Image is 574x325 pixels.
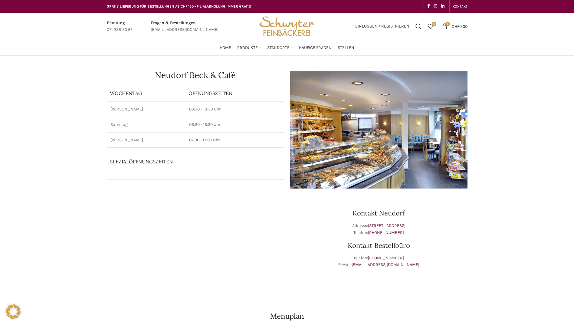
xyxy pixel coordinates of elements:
[412,20,425,32] a: Suchen
[107,313,467,320] h2: Menuplan
[290,255,467,268] p: Telefon: E-Mail:
[104,42,471,54] div: Main navigation
[299,42,332,54] a: Häufige Fragen
[425,20,437,32] div: Meine Wunschliste
[189,90,281,97] p: ÖFFNUNGSZEITEN
[290,210,467,216] h3: Kontakt Neudorf
[110,158,264,165] p: Spezialöffnungszeiten
[267,42,293,54] a: Standorte
[355,24,409,28] span: Einloggen / Registrieren
[220,45,231,51] span: Home
[445,22,450,26] span: 0
[453,4,467,8] span: KONTAKT
[290,242,467,249] h3: Kontakt Bestellbüro
[107,195,284,285] iframe: schwyter martinsbruggstrasse
[237,45,258,51] span: Produkte
[107,71,284,79] h1: Neudorf Beck & Café
[299,45,332,51] span: Häufige Fragen
[189,106,280,112] p: 06:30 - 18:30 Uhr
[110,122,182,128] p: Samstag
[352,262,419,267] a: [EMAIL_ADDRESS][DOMAIN_NAME]
[425,20,437,32] a: 0
[107,20,133,33] a: Infobox link
[439,2,446,11] a: Linkedin social link
[237,42,261,54] a: Produkte
[257,23,317,28] a: Site logo
[368,255,404,261] a: [PHONE_NUMBER]
[352,20,412,32] a: Einloggen / Registrieren
[438,20,471,32] a: 0 CHF0.00
[432,2,439,11] a: Instagram social link
[110,137,182,143] p: [PERSON_NAME]
[368,223,405,228] a: [STREET_ADDRESS]
[453,0,467,12] a: KONTAKT
[432,22,436,26] span: 0
[425,2,432,11] a: Facebook social link
[338,45,354,51] span: Stellen
[257,13,317,40] img: Bäckerei Schwyter
[220,42,231,54] a: Home
[110,106,182,112] p: [PERSON_NAME]
[368,230,404,235] a: [PHONE_NUMBER]
[189,137,280,143] p: 07:30 - 17:00 Uhr
[267,45,290,51] span: Standorte
[338,42,354,54] a: Stellen
[189,122,280,128] p: 06:30 - 16:30 Uhr
[151,20,218,33] a: Infobox link
[110,90,182,97] p: Wochentag
[452,24,459,29] span: CHF
[107,4,251,8] span: GRATIS LIEFERUNG FÜR BESTELLUNGEN AB CHF 150 - FILIALABHOLUNG IMMER GRATIS
[290,222,467,236] p: Adresse: Telefon:
[450,0,471,12] div: Secondary navigation
[452,24,467,29] bdi: 0.00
